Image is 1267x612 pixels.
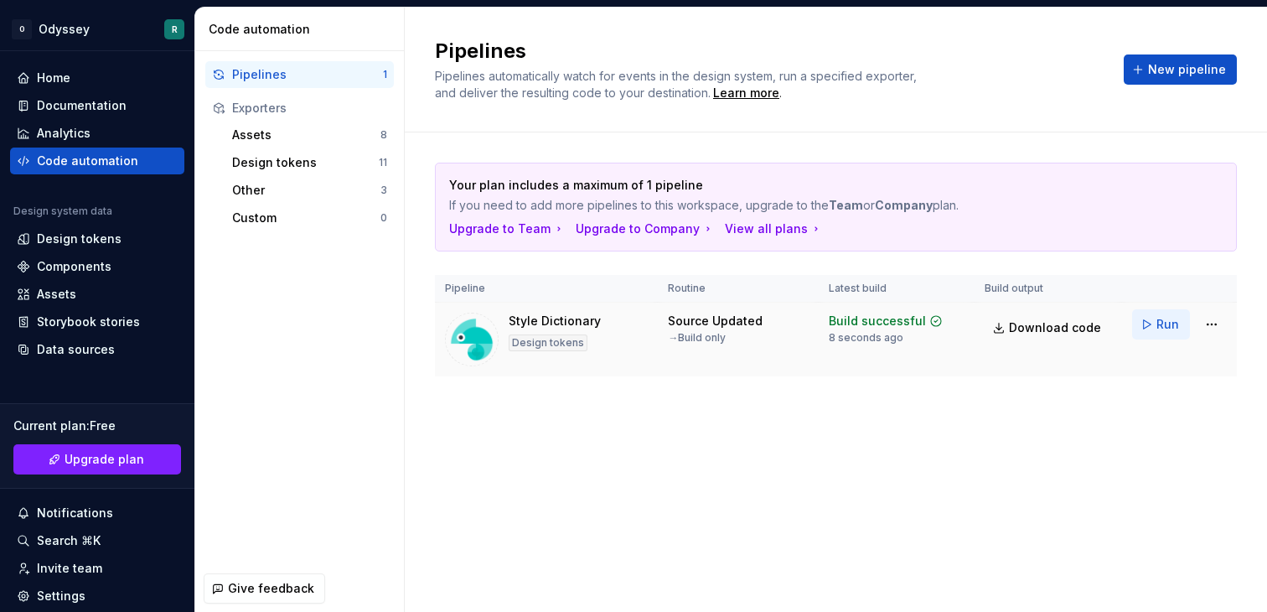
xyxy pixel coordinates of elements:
[39,21,90,38] div: Odyssey
[10,527,184,554] button: Search ⌘K
[435,38,1104,65] h2: Pipelines
[985,313,1112,343] a: Download code
[1148,61,1226,78] span: New pipeline
[65,451,144,468] span: Upgrade plan
[232,100,387,117] div: Exporters
[37,97,127,114] div: Documentation
[1156,316,1179,333] span: Run
[204,573,325,604] button: Give feedback
[205,61,394,88] button: Pipelines1
[37,231,122,247] div: Design tokens
[509,335,587,351] div: Design tokens
[37,153,138,169] div: Code automation
[232,66,383,83] div: Pipelines
[379,156,387,169] div: 11
[225,122,394,148] button: Assets8
[380,211,387,225] div: 0
[668,313,763,329] div: Source Updated
[449,177,1105,194] p: Your plan includes a maximum of 1 pipeline
[829,313,926,329] div: Build successful
[1124,54,1237,85] button: New pipeline
[228,580,314,597] span: Give feedback
[10,226,184,252] a: Design tokens
[10,500,184,526] button: Notifications
[10,336,184,363] a: Data sources
[225,149,394,176] button: Design tokens11
[37,286,76,303] div: Assets
[37,314,140,330] div: Storybook stories
[13,444,181,475] a: Upgrade plan
[37,70,70,86] div: Home
[10,309,184,335] a: Storybook stories
[668,331,726,345] div: → Build only
[713,85,779,101] a: Learn more
[209,21,397,38] div: Code automation
[37,588,85,604] div: Settings
[435,69,920,100] span: Pipelines automatically watch for events in the design system, run a specified exporter, and deli...
[435,275,658,303] th: Pipeline
[380,128,387,142] div: 8
[875,198,933,212] strong: Company
[383,68,387,81] div: 1
[10,148,184,174] a: Code automation
[449,220,566,237] button: Upgrade to Team
[37,125,90,142] div: Analytics
[3,11,191,47] button: OOdysseyR
[37,341,115,358] div: Data sources
[509,313,601,329] div: Style Dictionary
[232,154,379,171] div: Design tokens
[829,331,903,345] div: 8 seconds ago
[10,253,184,280] a: Components
[975,275,1122,303] th: Build output
[10,583,184,609] a: Settings
[172,23,178,36] div: R
[10,281,184,308] a: Assets
[225,205,394,231] button: Custom0
[232,210,380,226] div: Custom
[380,184,387,197] div: 3
[449,197,1105,214] p: If you need to add more pipelines to this workspace, upgrade to the or plan.
[37,532,101,549] div: Search ⌘K
[13,205,112,218] div: Design system data
[37,258,111,275] div: Components
[1132,309,1190,340] button: Run
[10,92,184,119] a: Documentation
[10,555,184,582] a: Invite team
[576,220,715,237] button: Upgrade to Company
[10,120,184,147] a: Analytics
[37,560,102,577] div: Invite team
[37,505,113,521] div: Notifications
[819,275,975,303] th: Latest build
[13,418,181,434] div: Current plan : Free
[232,182,380,199] div: Other
[225,177,394,204] button: Other3
[10,65,184,91] a: Home
[711,87,782,100] span: .
[232,127,380,143] div: Assets
[658,275,819,303] th: Routine
[829,198,863,212] strong: Team
[12,19,32,39] div: O
[1009,319,1101,336] span: Download code
[725,220,823,237] button: View all plans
